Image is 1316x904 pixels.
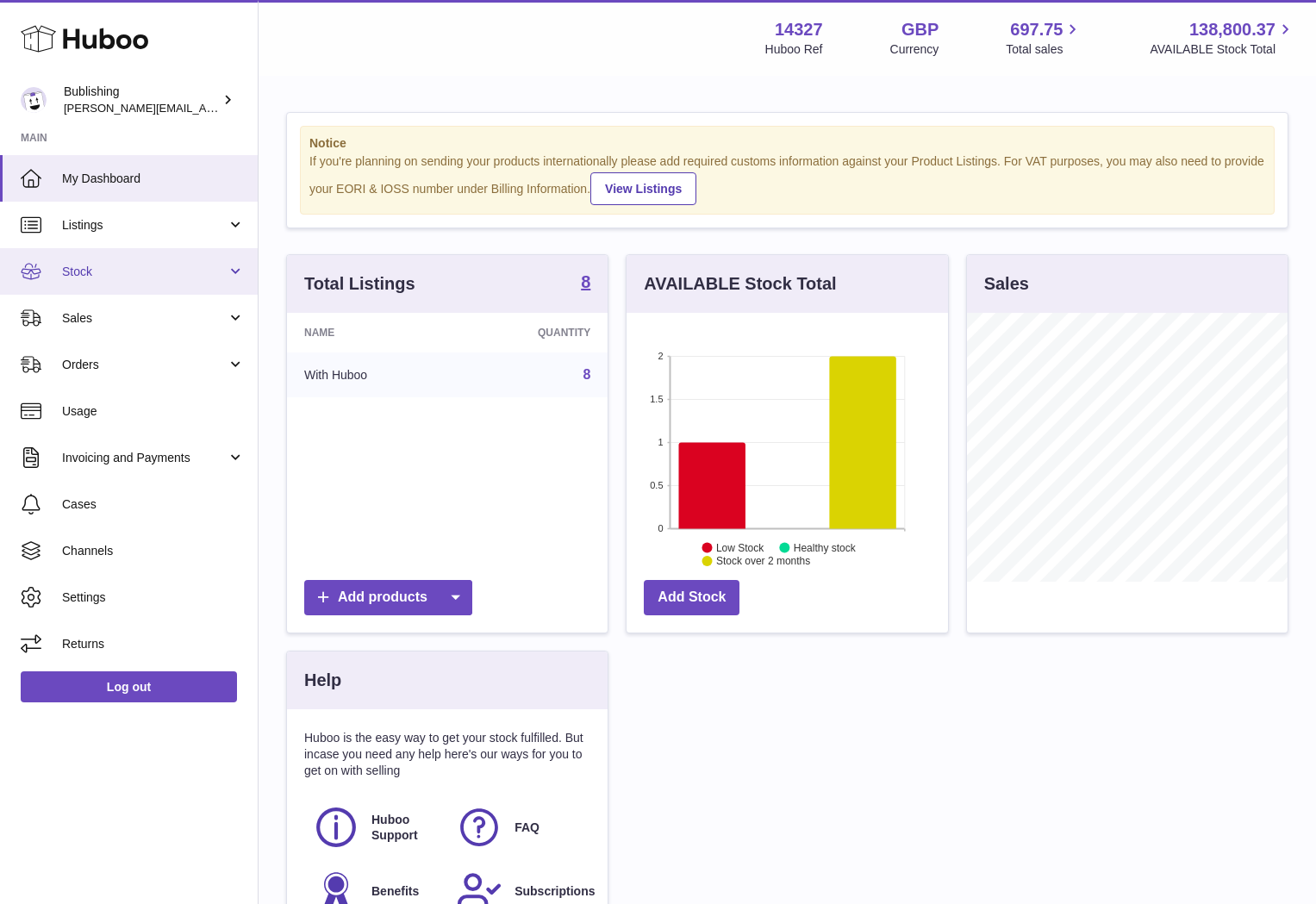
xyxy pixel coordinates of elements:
[716,555,810,567] text: Stock over 2 months
[581,273,590,290] strong: 8
[644,580,739,615] a: Add Stock
[651,480,664,490] text: 0.5
[515,883,595,900] span: Subscriptions
[64,84,219,116] div: Bublishing
[716,541,764,553] text: Low Stock
[62,264,227,280] span: Stock
[62,543,245,559] span: Channels
[1189,18,1275,41] span: 138,800.37
[62,403,245,420] span: Usage
[456,804,582,851] a: FAQ
[21,671,237,702] a: Log out
[651,394,664,404] text: 1.5
[1006,18,1082,58] a: 697.75 Total sales
[775,18,823,41] strong: 14327
[62,496,245,513] span: Cases
[287,352,456,397] td: With Huboo
[1010,18,1063,41] span: 697.75
[583,367,590,382] a: 8
[21,87,47,113] img: hamza@bublishing.com
[62,310,227,327] span: Sales
[313,804,439,851] a: Huboo Support
[1150,18,1295,58] a: 138,800.37 AVAILABLE Stock Total
[658,437,664,447] text: 1
[304,580,472,615] a: Add products
[371,883,419,900] span: Benefits
[62,171,245,187] span: My Dashboard
[644,272,836,296] h3: AVAILABLE Stock Total
[62,589,245,606] span: Settings
[62,217,227,234] span: Listings
[304,730,590,779] p: Huboo is the easy way to get your stock fulfilled. But incase you need any help here's our ways f...
[371,812,437,845] span: Huboo Support
[581,273,590,294] a: 8
[794,541,857,553] text: Healthy stock
[309,153,1265,205] div: If you're planning on sending your products internationally please add required customs informati...
[62,450,227,466] span: Invoicing and Payments
[62,636,245,652] span: Returns
[62,357,227,373] span: Orders
[658,351,664,361] text: 2
[890,41,939,58] div: Currency
[304,669,341,692] h3: Help
[304,272,415,296] h3: Total Listings
[309,135,1265,152] strong: Notice
[590,172,696,205] a: View Listings
[1006,41,1082,58] span: Total sales
[515,820,539,836] span: FAQ
[765,41,823,58] div: Huboo Ref
[287,313,456,352] th: Name
[1150,41,1295,58] span: AVAILABLE Stock Total
[901,18,939,41] strong: GBP
[658,523,664,533] text: 0
[456,313,608,352] th: Quantity
[984,272,1029,296] h3: Sales
[64,101,346,115] span: [PERSON_NAME][EMAIL_ADDRESS][DOMAIN_NAME]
